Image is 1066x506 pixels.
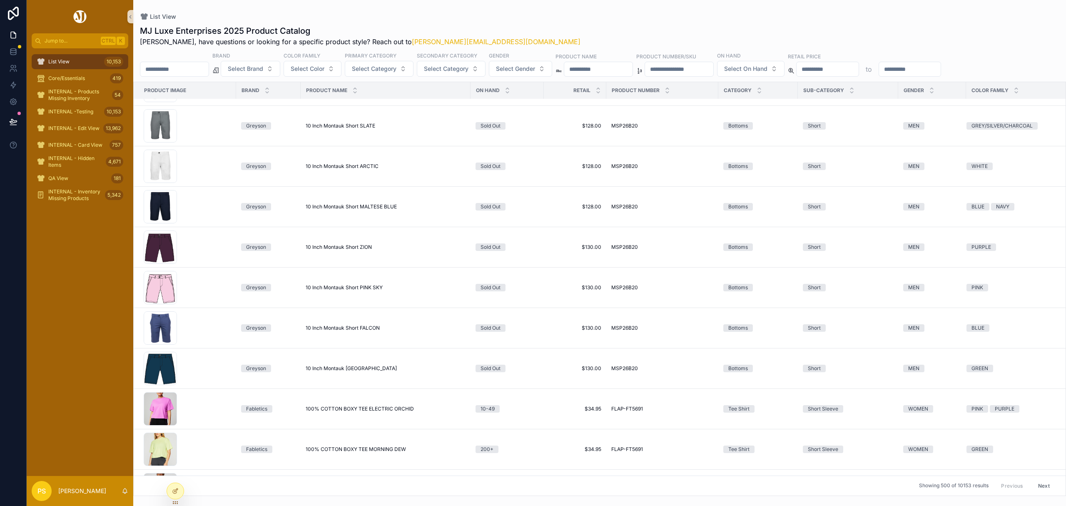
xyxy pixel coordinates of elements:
[549,123,601,129] a: $128.00
[221,61,280,77] button: Select Button
[48,142,102,148] span: INTERNAL - Card View
[611,406,643,412] span: FLAP-FT5691
[150,13,176,21] span: List View
[476,365,539,372] a: Sold Out
[306,446,406,453] span: 100% COTTON BOXY TEE MORNING DEW
[306,123,466,129] a: 10 Inch Montauk Short SLATE
[48,175,68,182] span: QA View
[971,405,983,413] div: PINK
[611,365,713,372] a: MSP26B20
[723,203,793,210] a: Bottoms
[611,365,638,372] span: MSP26B20
[717,52,741,59] label: On Hand
[808,365,821,372] div: Short
[971,446,988,453] div: GREEN
[803,324,893,332] a: Short
[966,203,1058,210] a: BLUENAVY
[241,284,296,291] a: Greyson
[48,58,70,65] span: List View
[611,406,713,412] a: FLAP-FT5691
[306,163,379,170] span: 10 Inch Montauk Short ARCTIC
[549,284,601,291] a: $130.00
[611,244,713,250] a: MSP26B20
[306,284,383,291] span: 10 Inch Montauk Short PINK SKY
[803,87,844,94] span: Sub-Category
[481,163,501,170] div: Sold Out
[32,104,128,119] a: INTERNAL -Testing10,153
[241,203,296,210] a: Greyson
[306,406,414,412] span: 100% COTTON BOXY TEE ELECTRIC ORCHID
[549,244,601,250] a: $130.00
[903,284,961,291] a: MEN
[995,405,1014,413] div: PURPLE
[306,365,466,372] a: 10 Inch Montauk [GEOGRAPHIC_DATA]
[903,243,961,251] a: MEN
[908,405,928,413] div: WOMEN
[246,405,267,413] div: Fabletics
[908,284,919,291] div: MEN
[345,61,413,77] button: Select Button
[481,284,501,291] div: Sold Out
[412,38,580,46] a: [PERSON_NAME][EMAIL_ADDRESS][DOMAIN_NAME]
[32,71,128,86] a: Core/Essentials419
[971,203,984,210] div: BLUE
[549,365,601,372] span: $130.00
[549,203,601,210] a: $128.00
[971,243,991,251] div: PURPLE
[306,325,466,331] a: 10 Inch Montauk Short FALCON
[246,163,266,170] div: Greyson
[803,405,893,413] a: Short Sleeve
[48,108,93,115] span: INTERNAL -Testing
[241,324,296,332] a: Greyson
[549,325,601,331] a: $130.00
[717,61,785,77] button: Select Button
[424,65,468,73] span: Select Category
[728,203,748,210] div: Bottoms
[904,87,924,94] span: Gender
[27,48,133,213] div: scrollable content
[284,52,320,59] label: Color Family
[228,65,263,73] span: Select Brand
[903,203,961,210] a: MEN
[549,406,601,412] span: $34.95
[241,405,296,413] a: Fabletics
[110,140,123,150] div: 757
[728,243,748,251] div: Bottoms
[417,61,486,77] button: Select Button
[489,52,509,59] label: Gender
[611,446,643,453] span: FLAP-FT5691
[808,405,838,413] div: Short Sleeve
[971,324,984,332] div: BLUE
[549,446,601,453] a: $34.95
[728,284,748,291] div: Bottoms
[72,10,88,23] img: App logo
[104,57,123,67] div: 10,153
[32,33,128,48] button: Jump to...CtrlK
[788,53,821,60] label: Retail Price
[246,446,267,453] div: Fabletics
[611,163,713,170] a: MSP26B20
[723,163,793,170] a: Bottoms
[306,446,466,453] a: 100% COTTON BOXY TEE MORNING DEW
[611,244,638,250] span: MSP26B20
[636,53,696,60] label: Product Number/SKU
[611,284,638,291] span: MSP26B20
[32,138,128,153] a: INTERNAL - Card View757
[241,122,296,130] a: Greyson
[476,163,539,170] a: Sold Out
[611,325,638,331] span: MSP26B20
[908,446,928,453] div: WOMEN
[803,243,893,251] a: Short
[103,123,123,133] div: 13,962
[723,365,793,372] a: Bottoms
[48,155,102,168] span: INTERNAL - Hidden Items
[246,243,266,251] div: Greyson
[496,65,535,73] span: Select Gender
[966,446,1058,453] a: GREEN
[241,163,296,170] a: Greyson
[966,324,1058,332] a: BLUE
[37,486,46,496] span: PS
[573,87,590,94] span: Retail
